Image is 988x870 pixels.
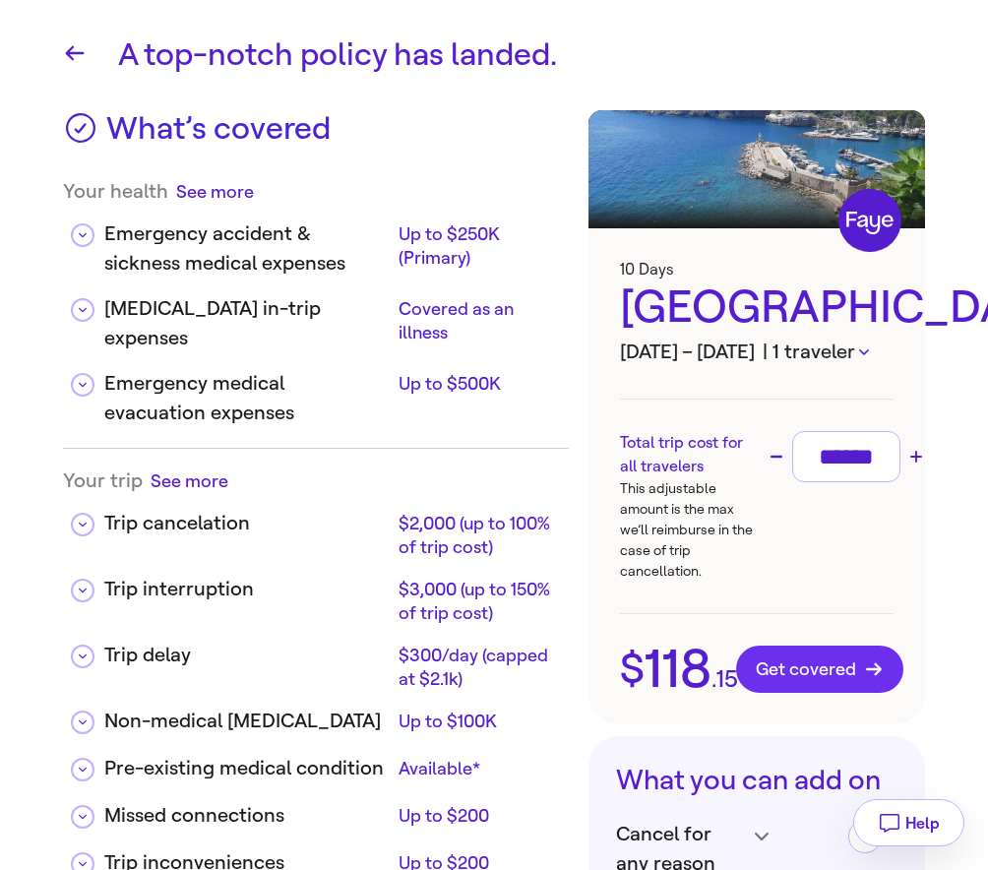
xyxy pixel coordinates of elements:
[645,643,711,696] span: 118
[104,369,391,428] div: Emergency medical evacuation expenses
[620,431,757,478] h3: Total trip cost for all travelers
[616,764,897,797] h3: What you can add on
[63,625,569,691] div: Trip delay$300/day (capped at $2.1k)
[620,279,894,338] div: [GEOGRAPHIC_DATA]
[63,179,569,204] div: Your health
[176,179,254,204] button: See more
[399,757,553,780] div: Available*
[106,110,331,159] h3: What’s covered
[63,468,569,493] div: Your trip
[63,785,569,833] div: Missed connectionsUp to $200
[104,575,391,604] div: Trip interruption
[620,649,645,690] span: $
[63,559,569,625] div: Trip interruption$3,000 (up to 150% of trip cost)
[848,820,882,853] button: Add Cancel for any reason
[904,445,928,468] button: Increase trip cost
[399,804,553,828] div: Up to $200
[63,353,569,428] div: Emergency medical evacuation expensesUp to $500K
[763,338,869,367] button: | 1 traveler
[399,372,553,396] div: Up to $500K
[905,814,940,833] span: Help
[620,260,894,279] h3: 10 Days
[63,493,569,559] div: Trip cancelation$2,000 (up to 100% of trip cost)
[711,667,716,691] span: .
[63,691,569,738] div: Non-medical [MEDICAL_DATA]Up to $100K
[399,297,553,344] div: Covered as an illness
[104,801,391,831] div: Missed connections
[756,659,884,679] span: Get covered
[736,646,903,693] button: Get covered
[399,222,553,270] div: Up to $250K (Primary)
[399,512,553,559] div: $2,000 (up to 100% of trip cost)
[63,279,569,353] div: [MEDICAL_DATA] in-trip expensesCovered as an illness
[399,644,553,691] div: $300/day (capped at $2.1k)
[104,219,391,279] div: Emergency accident & sickness medical expenses
[104,641,391,670] div: Trip delay
[716,667,738,691] span: 15
[151,468,228,493] button: See more
[63,204,569,279] div: Emergency accident & sickness medical expensesUp to $250K (Primary)
[63,738,569,785] div: Pre-existing medical conditionAvailable*
[104,294,391,353] div: [MEDICAL_DATA] in-trip expenses
[399,710,553,733] div: Up to $100K
[801,440,892,474] input: Trip cost
[104,509,391,538] div: Trip cancelation
[118,31,925,79] h1: A top-notch policy has landed.
[765,445,788,468] button: Decrease trip cost
[104,754,391,783] div: Pre-existing medical condition
[399,578,553,625] div: $3,000 (up to 150% of trip cost)
[620,338,894,367] h3: [DATE] – [DATE]
[104,707,391,736] div: Non-medical [MEDICAL_DATA]
[853,799,964,846] button: Help
[620,478,757,582] p: This adjustable amount is the max we’ll reimburse in the case of trip cancellation.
